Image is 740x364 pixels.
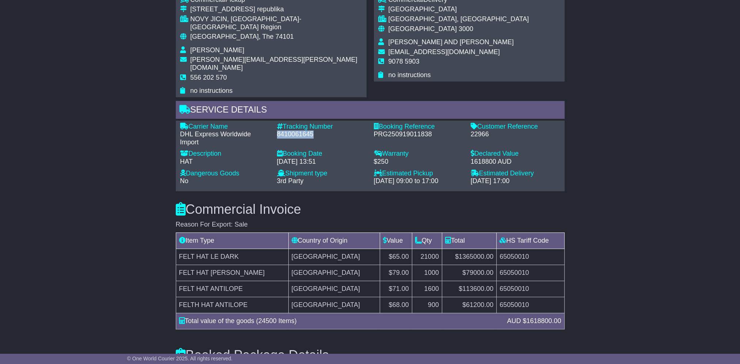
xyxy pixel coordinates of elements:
[471,123,560,131] div: Customer Reference
[374,170,463,178] div: Estimated Pickup
[380,297,412,313] td: $68.00
[442,249,496,265] td: $1365000.00
[380,232,412,249] td: Value
[442,281,496,297] td: $113600.00
[176,221,565,229] div: Reason For Export: Sale
[277,123,367,131] div: Tracking Number
[503,316,565,326] div: AUD $1618800.00
[288,249,380,265] td: [GEOGRAPHIC_DATA]
[374,150,463,158] div: Warranty
[175,316,504,326] div: Total value of the goods (24500 Items)
[180,123,270,131] div: Carrier Name
[190,33,274,40] span: [GEOGRAPHIC_DATA], The
[277,150,367,158] div: Booking Date
[176,297,288,313] td: FELTH HAT ANTILOPE
[176,281,288,297] td: FELT HAT ANTILOPE
[388,5,529,14] div: [GEOGRAPHIC_DATA]
[176,202,565,217] h3: Commercial Invoice
[374,130,463,139] div: PRG250919011838
[442,265,496,281] td: $79000.00
[412,232,442,249] td: Qty
[176,265,288,281] td: FELT HAT [PERSON_NAME]
[471,177,560,185] div: [DATE] 17:00
[288,281,380,297] td: [GEOGRAPHIC_DATA]
[180,150,270,158] div: Description
[277,158,367,166] div: [DATE] 13:51
[374,177,463,185] div: [DATE] 09:00 to 17:00
[497,232,564,249] td: HS Tariff Code
[180,158,270,166] div: HAT
[190,46,244,54] span: [PERSON_NAME]
[388,38,514,46] span: [PERSON_NAME] AND [PERSON_NAME]
[471,150,560,158] div: Declared Value
[388,71,431,79] span: no instructions
[127,356,233,361] span: © One World Courier 2025. All rights reserved.
[442,297,496,313] td: $61200.00
[497,281,564,297] td: 65050010
[277,170,367,178] div: Shipment type
[380,265,412,281] td: $79.00
[180,170,270,178] div: Dangerous Goods
[412,297,442,313] td: 900
[388,58,420,65] span: 9078 5903
[190,56,357,71] span: [PERSON_NAME][EMAIL_ADDRESS][PERSON_NAME][DOMAIN_NAME]
[388,25,457,33] span: [GEOGRAPHIC_DATA]
[288,265,380,281] td: [GEOGRAPHIC_DATA]
[176,101,565,121] div: Service Details
[190,87,233,94] span: no instructions
[412,281,442,297] td: 1600
[412,265,442,281] td: 1000
[497,265,564,281] td: 65050010
[277,130,367,139] div: 8410061645
[412,249,442,265] td: 21000
[497,297,564,313] td: 65050010
[388,15,529,23] div: [GEOGRAPHIC_DATA], [GEOGRAPHIC_DATA]
[459,25,473,33] span: 3000
[471,130,560,139] div: 22966
[190,15,362,31] div: NOVY JICIN, [GEOGRAPHIC_DATA]-[GEOGRAPHIC_DATA] Region
[380,281,412,297] td: $71.00
[276,33,294,40] span: 74101
[176,249,288,265] td: FELT HAT LE DARK
[180,130,270,146] div: DHL Express Worldwide Import
[190,74,227,81] span: 556 202 570
[180,177,189,185] span: No
[380,249,412,265] td: $65.00
[190,5,362,14] div: [STREET_ADDRESS] republika
[176,232,288,249] td: Item Type
[388,48,500,56] span: [EMAIL_ADDRESS][DOMAIN_NAME]
[497,249,564,265] td: 65050010
[442,232,496,249] td: Total
[374,123,463,131] div: Booking Reference
[277,177,304,185] span: 3rd Party
[176,348,565,363] h3: Booked Package Details
[471,158,560,166] div: 1618800 AUD
[471,170,560,178] div: Estimated Delivery
[288,297,380,313] td: [GEOGRAPHIC_DATA]
[374,158,463,166] div: $250
[288,232,380,249] td: Country of Origin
